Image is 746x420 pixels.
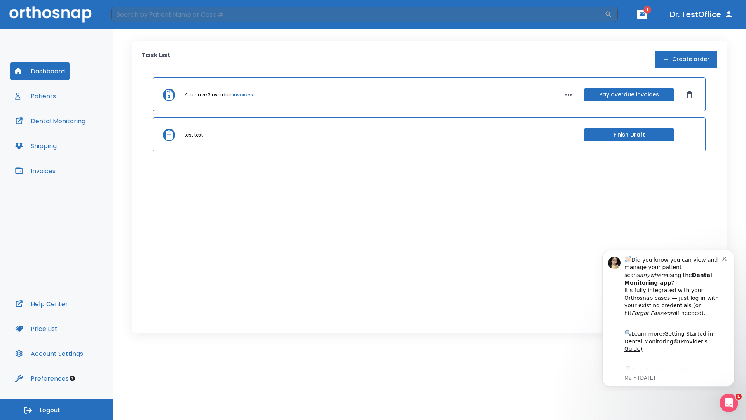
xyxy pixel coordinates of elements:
[10,136,61,155] button: Shipping
[9,6,92,22] img: Orthosnap
[132,12,138,18] button: Dismiss notification
[111,7,605,22] input: Search by Patient Name or Case #
[34,132,132,139] p: Message from Ma, sent 7w ago
[10,62,70,80] button: Dashboard
[736,394,742,400] span: 1
[34,124,103,138] a: App Store
[185,131,203,138] p: test test
[141,51,171,68] p: Task List
[10,87,61,105] button: Patients
[10,112,90,130] button: Dental Monitoring
[10,161,60,180] button: Invoices
[185,91,231,98] p: You have 3 overdue
[591,243,746,391] iframe: Intercom notifications message
[584,88,674,101] button: Pay overdue invoices
[233,91,253,98] a: invoices
[584,128,674,141] button: Finish Draft
[643,6,651,14] span: 1
[10,319,62,338] button: Price List
[720,394,738,412] iframe: Intercom live chat
[683,89,696,101] button: Dismiss
[667,7,737,21] button: Dr. TestOffice
[69,375,76,382] div: Tooltip anchor
[10,294,73,313] button: Help Center
[34,122,132,162] div: Download the app: | ​ Let us know if you need help getting started!
[40,406,60,415] span: Logout
[10,344,88,363] button: Account Settings
[655,51,717,68] button: Create order
[10,369,73,388] button: Preferences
